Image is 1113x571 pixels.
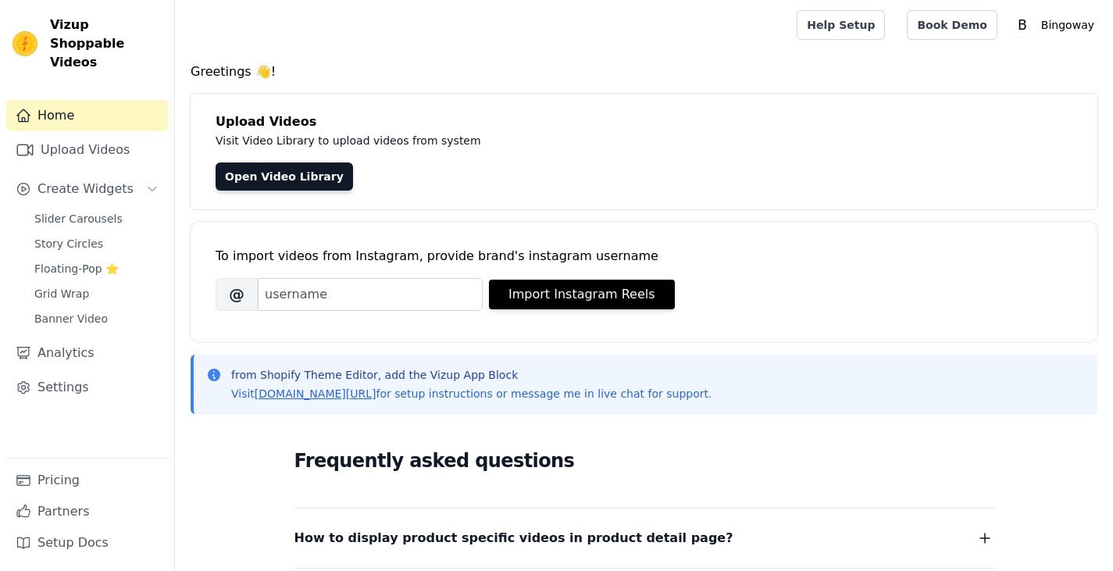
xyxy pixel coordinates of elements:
span: Create Widgets [37,180,134,198]
a: Partners [6,496,168,527]
span: Story Circles [34,236,103,252]
span: @ [216,278,258,311]
button: Create Widgets [6,173,168,205]
h4: Upload Videos [216,112,1072,131]
a: Upload Videos [6,134,168,166]
span: How to display product specific videos in product detail page? [294,527,733,549]
img: Vizup [12,31,37,56]
a: Book Demo [907,10,997,40]
a: Pricing [6,465,168,496]
a: [DOMAIN_NAME][URL] [255,387,376,400]
a: Settings [6,372,168,403]
button: How to display product specific videos in product detail page? [294,527,994,549]
span: Slider Carousels [34,211,123,227]
p: Bingoway [1035,11,1101,39]
div: To import videos from Instagram, provide brand's instagram username [216,247,1072,266]
a: Help Setup [797,10,885,40]
a: Setup Docs [6,527,168,559]
a: Story Circles [25,233,168,255]
span: Grid Wrap [34,286,89,302]
p: from Shopify Theme Editor, add the Vizup App Block [231,367,712,383]
button: Import Instagram Reels [489,280,675,309]
h4: Greetings 👋! [191,62,1097,81]
a: Open Video Library [216,162,353,191]
a: Slider Carousels [25,208,168,230]
span: Floating-Pop ⭐ [34,261,119,277]
p: Visit for setup instructions or message me in live chat for support. [231,386,712,401]
a: Floating-Pop ⭐ [25,258,168,280]
a: Analytics [6,337,168,369]
h2: Frequently asked questions [294,445,994,476]
text: B [1018,17,1027,33]
p: Visit Video Library to upload videos from system [216,131,915,150]
span: Banner Video [34,311,108,327]
a: Home [6,100,168,131]
span: Vizup Shoppable Videos [50,16,162,72]
button: B Bingoway [1010,11,1101,39]
a: Banner Video [25,308,168,330]
a: Grid Wrap [25,283,168,305]
input: username [258,278,483,311]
